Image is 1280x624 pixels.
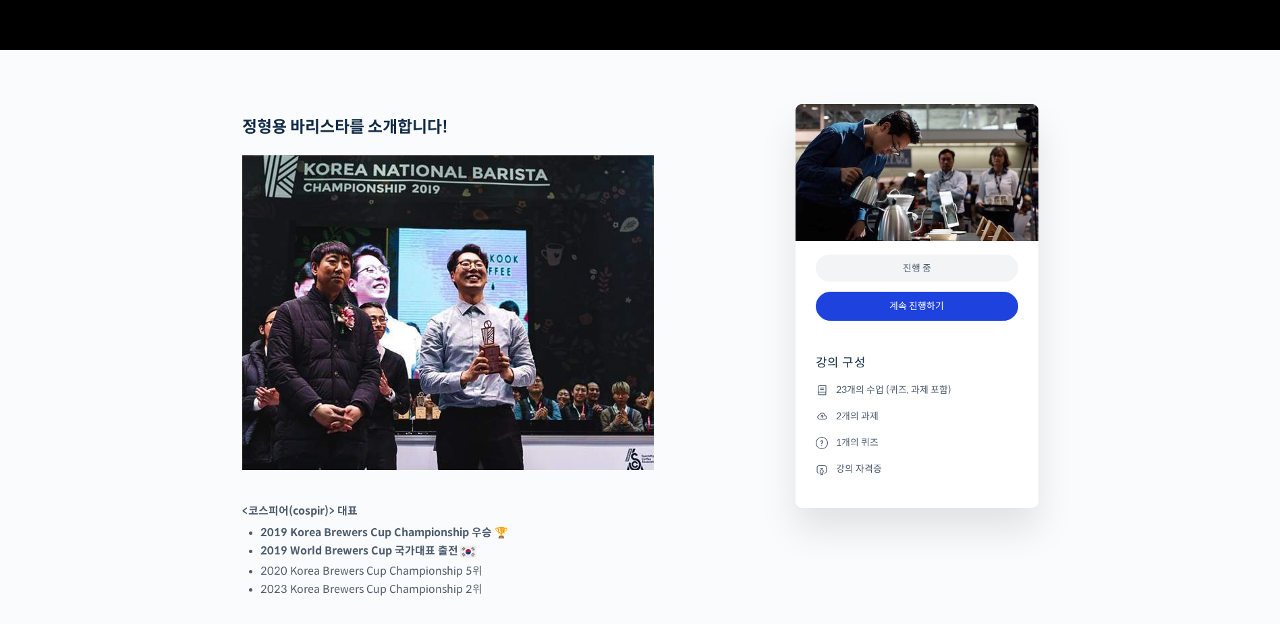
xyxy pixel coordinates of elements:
[260,525,508,540] strong: 2019 Korea Brewers Cup Championship 우승 🏆
[4,428,89,462] a: 홈
[242,504,358,518] strong: <코스피어(cospir)> 대표
[242,117,448,137] strong: 정형용 바리스타를 소개합니다!
[260,580,724,598] li: 2023 Korea Brewers Cup Championship 2위
[174,428,259,462] a: 설정
[816,461,1018,477] li: 강의 자격증
[816,292,1018,321] a: 계속 진행하기
[460,544,476,560] img: 🇰🇷
[89,428,174,462] a: 대화
[260,544,478,558] strong: 2019 World Brewers Cup 국가대표 출전
[816,408,1018,424] li: 2개의 과제
[816,382,1018,398] li: 23개의 수업 (퀴즈, 과제 포함)
[816,255,1018,282] div: 진행 중
[43,448,51,459] span: 홈
[816,355,1018,382] h4: 강의 구성
[123,449,140,460] span: 대화
[816,434,1018,450] li: 1개의 퀴즈
[260,562,724,580] li: 2020 Korea Brewers Cup Championship 5위
[208,448,225,459] span: 설정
